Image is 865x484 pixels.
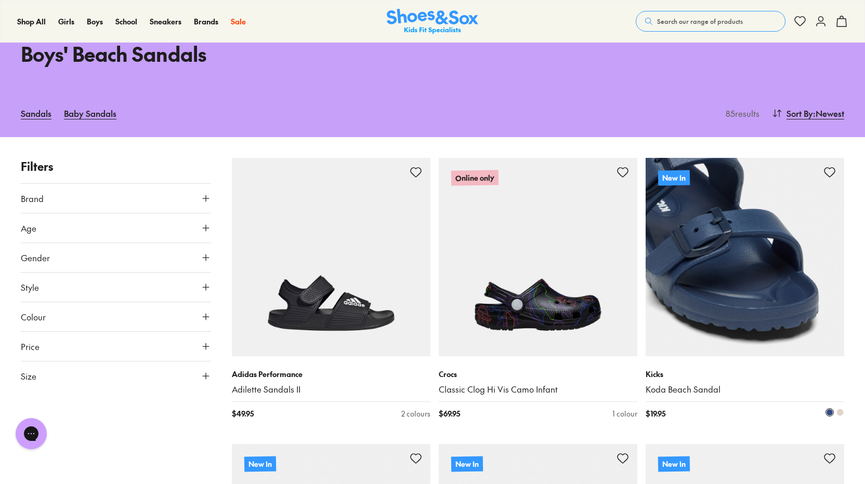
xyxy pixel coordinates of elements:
[451,170,499,186] p: Online only
[115,16,137,26] span: School
[439,369,637,380] p: Crocs
[636,11,785,32] button: Search our range of products
[21,102,51,125] a: Sandals
[21,243,211,272] button: Gender
[232,384,430,395] a: Adilette Sandals II
[150,16,181,26] span: Sneakers
[657,17,743,26] span: Search our range of products
[58,16,74,26] span: Girls
[58,16,74,27] a: Girls
[21,361,211,391] button: Size
[21,340,40,353] span: Price
[17,16,46,26] span: Shop All
[244,456,276,472] p: New In
[21,273,211,302] button: Style
[439,408,460,419] span: $ 69.95
[87,16,103,26] span: Boys
[646,158,844,356] a: New In
[150,16,181,27] a: Sneakers
[10,414,52,453] iframe: Gorgias live chat messenger
[787,107,813,119] span: Sort By
[722,107,759,119] p: 85 results
[21,311,46,323] span: Colour
[194,16,218,27] a: Brands
[231,16,246,27] a: Sale
[439,158,637,356] a: Online only
[115,16,137,27] a: School
[21,251,50,264] span: Gender
[17,16,46,27] a: Shop All
[387,9,478,34] a: Shoes & Sox
[612,408,637,419] div: 1 colour
[21,158,211,175] p: Filters
[658,456,690,472] p: New In
[21,213,211,243] button: Age
[21,39,420,69] h1: Boys' Beach Sandals
[87,16,103,27] a: Boys
[21,332,211,361] button: Price
[813,107,844,119] span: : Newest
[772,102,844,125] button: Sort By:Newest
[21,370,36,382] span: Size
[232,408,254,419] span: $ 49.95
[21,192,44,205] span: Brand
[21,302,211,331] button: Colour
[658,169,690,187] p: New In
[387,9,478,34] img: SNS_Logo_Responsive.svg
[194,16,218,26] span: Brands
[21,222,36,234] span: Age
[21,281,39,293] span: Style
[439,384,637,395] a: Classic Clog Hi Vis Camo Infant
[646,369,844,380] p: Kicks
[21,184,211,213] button: Brand
[401,408,430,419] div: 2 colours
[646,384,844,395] a: Koda Beach Sandal
[231,16,246,26] span: Sale
[232,369,430,380] p: Adidas Performance
[451,456,483,472] p: New In
[646,408,665,419] span: $ 19.95
[64,102,116,125] a: Baby Sandals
